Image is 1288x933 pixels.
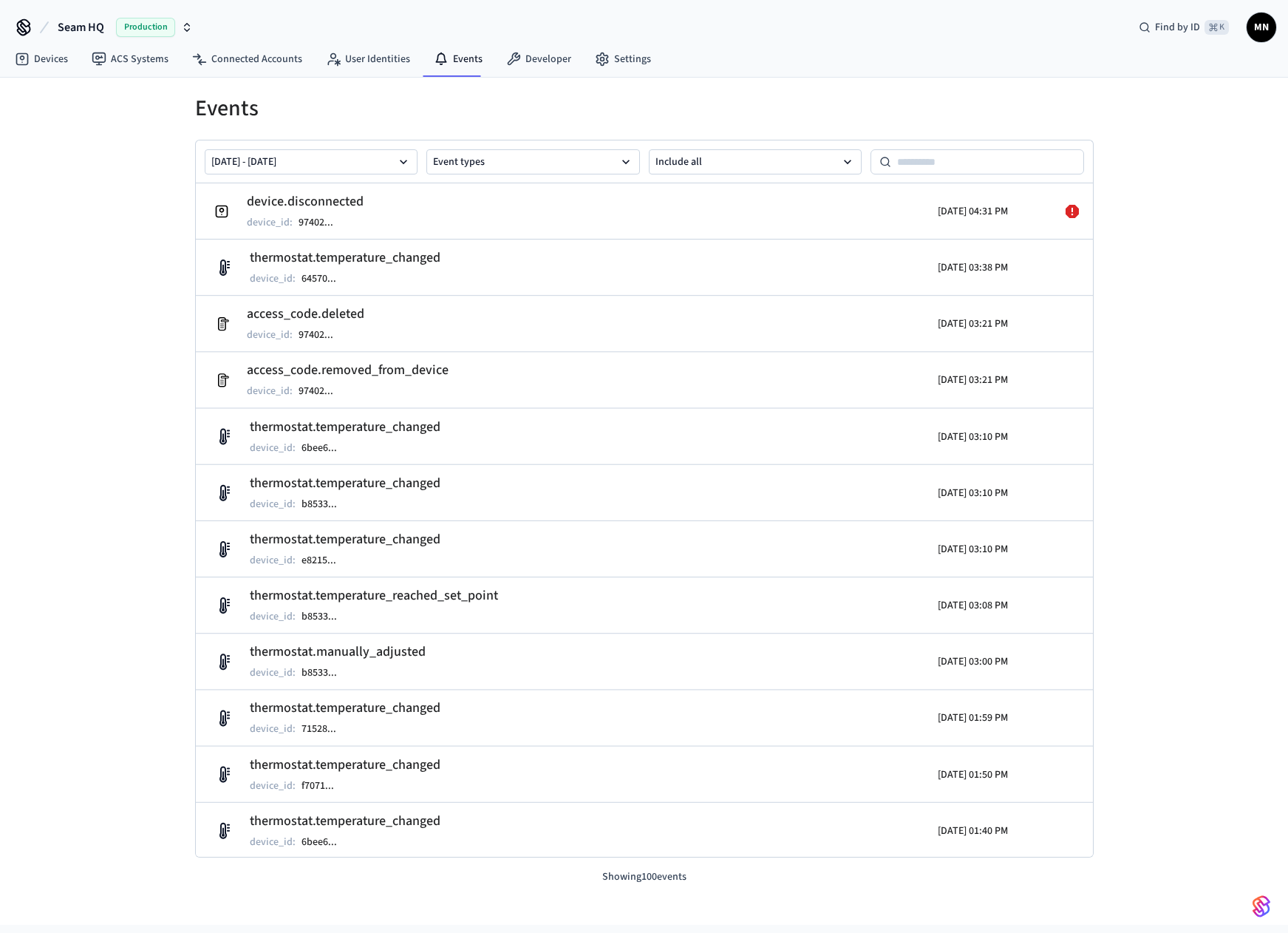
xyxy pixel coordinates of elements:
p: device_id : [250,497,296,512]
p: device_id : [250,778,296,793]
h2: thermostat.temperature_changed [250,248,440,268]
img: SeamLogoGradient.69752ec5.svg [1253,895,1270,918]
h2: device.disconnected [247,191,364,212]
a: ACS Systems [80,46,180,72]
p: device_id : [250,553,296,568]
button: 6bee6... [299,439,352,457]
p: device_id : [247,384,293,399]
h2: thermostat.temperature_changed [250,473,440,494]
a: Settings [583,46,663,72]
p: device_id : [247,328,293,342]
button: b8533... [299,665,352,682]
h2: thermostat.temperature_reached_set_point [250,586,498,606]
p: [DATE] 03:21 PM [938,373,1008,388]
p: device_id : [250,835,296,849]
button: 97402... [296,326,348,344]
span: MN [1248,14,1275,41]
h2: access_code.deleted [247,304,364,325]
p: device_id : [247,215,293,230]
p: [DATE] 01:50 PM [938,767,1008,782]
button: 97402... [296,383,348,401]
button: e8215... [299,552,351,569]
span: Production [116,18,175,37]
button: [DATE] - [DATE] [205,149,418,174]
div: Find by ID⌘ K [1127,14,1241,41]
h2: access_code.removed_from_device [247,361,449,381]
p: [DATE] 03:08 PM [938,598,1008,613]
p: device_id : [250,609,296,624]
h2: thermostat.temperature_changed [250,755,440,776]
p: [DATE] 03:00 PM [938,655,1008,670]
a: Devices [3,46,80,72]
span: Find by ID [1155,20,1200,35]
p: [DATE] 04:31 PM [938,204,1008,219]
p: device_id : [250,271,296,286]
button: Event types [426,149,640,174]
a: User Identities [314,46,422,72]
p: [DATE] 03:38 PM [938,260,1008,275]
p: device_id : [250,441,296,455]
p: [DATE] 01:59 PM [938,711,1008,726]
button: 64570... [299,270,351,288]
span: ⌘ K [1204,20,1229,35]
span: Seam HQ [58,18,104,36]
p: [DATE] 03:10 PM [938,430,1008,444]
h1: Events [195,95,1094,122]
p: device_id : [250,722,296,737]
p: [DATE] 03:21 PM [938,316,1008,331]
button: 97402... [296,214,348,231]
button: 71528... [299,721,351,739]
button: b8533... [299,608,352,625]
h2: thermostat.manually_adjusted [250,642,426,663]
p: [DATE] 03:10 PM [938,486,1008,501]
p: device_id : [250,666,296,681]
p: [DATE] 03:10 PM [938,542,1008,557]
button: b8533... [299,495,352,513]
a: Events [422,46,494,72]
a: Developer [494,46,583,72]
button: 6bee6... [299,833,352,851]
h2: thermostat.temperature_changed [250,417,440,438]
a: Connected Accounts [180,46,314,72]
p: Showing 100 events [195,869,1094,885]
button: MN [1247,13,1276,42]
h2: thermostat.temperature_changed [250,529,440,550]
p: [DATE] 01:40 PM [938,824,1008,838]
button: f7071... [299,777,349,795]
button: Include all [649,149,862,174]
h2: thermostat.temperature_changed [250,811,440,832]
h2: thermostat.temperature_changed [250,699,440,719]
